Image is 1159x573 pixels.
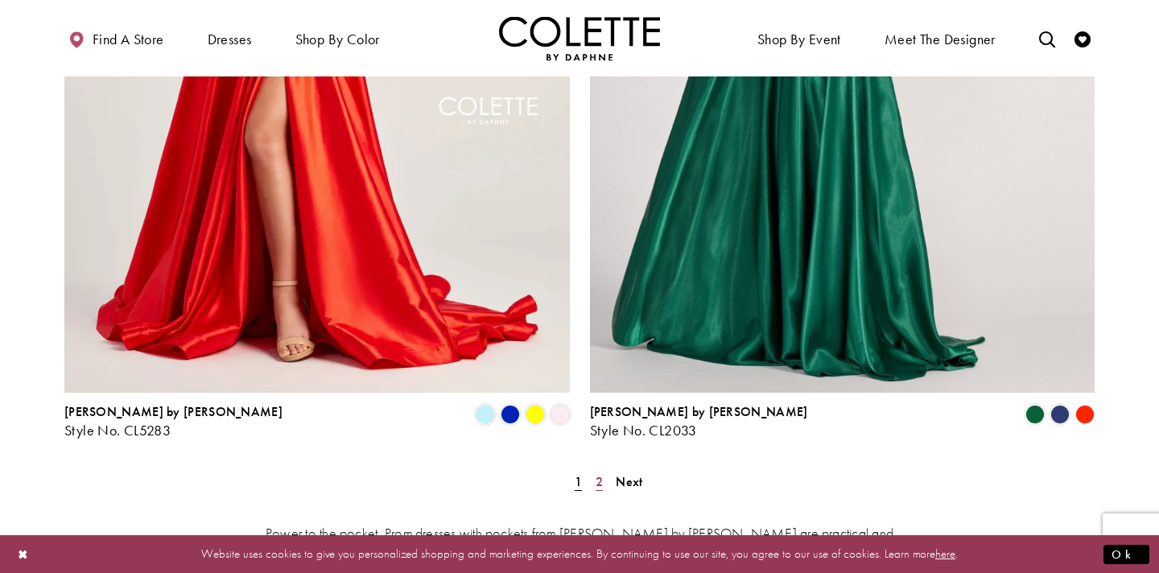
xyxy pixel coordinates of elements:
[526,405,545,424] i: Yellow
[208,31,252,47] span: Dresses
[1070,16,1095,60] a: Check Wishlist
[64,403,283,420] span: [PERSON_NAME] by [PERSON_NAME]
[590,421,697,439] span: Style No. CL2033
[1035,16,1059,60] a: Toggle search
[204,16,256,60] span: Dresses
[501,405,520,424] i: Royal Blue
[551,405,570,424] i: Light Pink
[291,16,384,60] span: Shop by color
[590,403,808,420] span: [PERSON_NAME] by [PERSON_NAME]
[93,31,164,47] span: Find a store
[1050,405,1070,424] i: Navy Blue
[499,16,660,60] img: Colette by Daphne
[935,546,955,562] a: here
[1075,405,1095,424] i: Scarlet
[295,31,380,47] span: Shop by color
[885,31,996,47] span: Meet the designer
[116,543,1043,565] p: Website uses cookies to give you personalized shopping and marketing experiences. By continuing t...
[64,16,167,60] a: Find a store
[64,405,283,439] div: Colette by Daphne Style No. CL5283
[596,473,603,490] span: 2
[1025,405,1045,424] i: Hunter
[591,470,608,493] a: Page 2
[570,470,587,493] span: Current Page
[64,421,171,439] span: Style No. CL5283
[1103,544,1149,564] button: Submit Dialog
[757,31,841,47] span: Shop By Event
[575,473,582,490] span: 1
[881,16,1000,60] a: Meet the designer
[753,16,845,60] span: Shop By Event
[590,405,808,439] div: Colette by Daphne Style No. CL2033
[499,16,660,60] a: Visit Home Page
[611,470,647,493] a: Next Page
[10,540,37,568] button: Close Dialog
[616,473,642,490] span: Next
[476,405,495,424] i: Light Blue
